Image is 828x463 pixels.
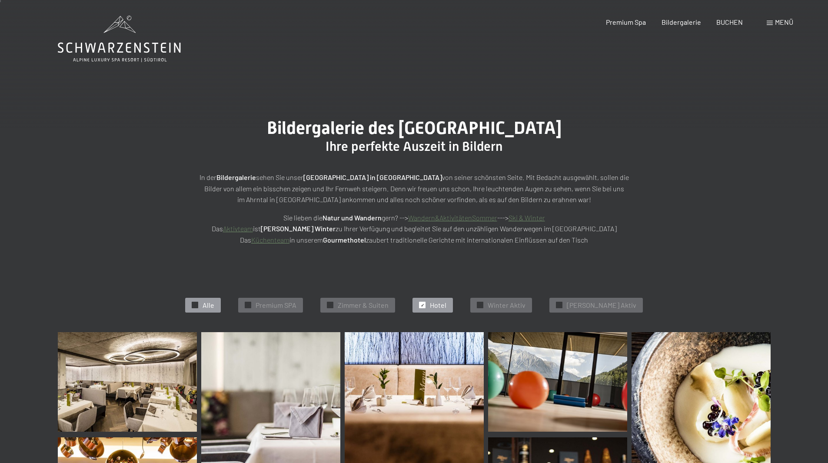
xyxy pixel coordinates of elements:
[203,300,214,310] span: Alle
[408,213,497,222] a: Wandern&AktivitätenSommer
[488,300,525,310] span: Winter Aktiv
[662,18,701,26] a: Bildergalerie
[421,302,424,308] span: ✓
[197,172,632,205] p: In der sehen Sie unser von seiner schönsten Seite. Mit Bedacht ausgewählt, sollen die Bilder von ...
[193,302,197,308] span: ✓
[323,236,366,244] strong: Gourmethotel
[509,213,545,222] a: Ski & Winter
[488,332,627,432] img: Wellnesshotels - Fitness - Sport - Gymnastik
[775,18,793,26] span: Menü
[267,118,562,138] span: Bildergalerie des [GEOGRAPHIC_DATA]
[303,173,442,181] strong: [GEOGRAPHIC_DATA] in [GEOGRAPHIC_DATA]
[256,300,296,310] span: Premium SPA
[716,18,743,26] a: BUCHEN
[329,302,332,308] span: ✓
[197,212,632,246] p: Sie lieben die gern? --> ---> Das ist zu Ihrer Verfügung und begleitet Sie auf den unzähligen Wan...
[479,302,482,308] span: ✓
[558,302,561,308] span: ✓
[58,332,197,432] img: Bildergalerie
[430,300,446,310] span: Hotel
[251,236,289,244] a: Küchenteam
[606,18,646,26] a: Premium Spa
[567,300,636,310] span: [PERSON_NAME] Aktiv
[216,173,256,181] strong: Bildergalerie
[326,139,502,154] span: Ihre perfekte Auszeit in Bildern
[323,213,382,222] strong: Natur und Wandern
[261,224,336,233] strong: [PERSON_NAME] Winter
[338,300,389,310] span: Zimmer & Suiten
[223,224,253,233] a: Aktivteam
[246,302,250,308] span: ✓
